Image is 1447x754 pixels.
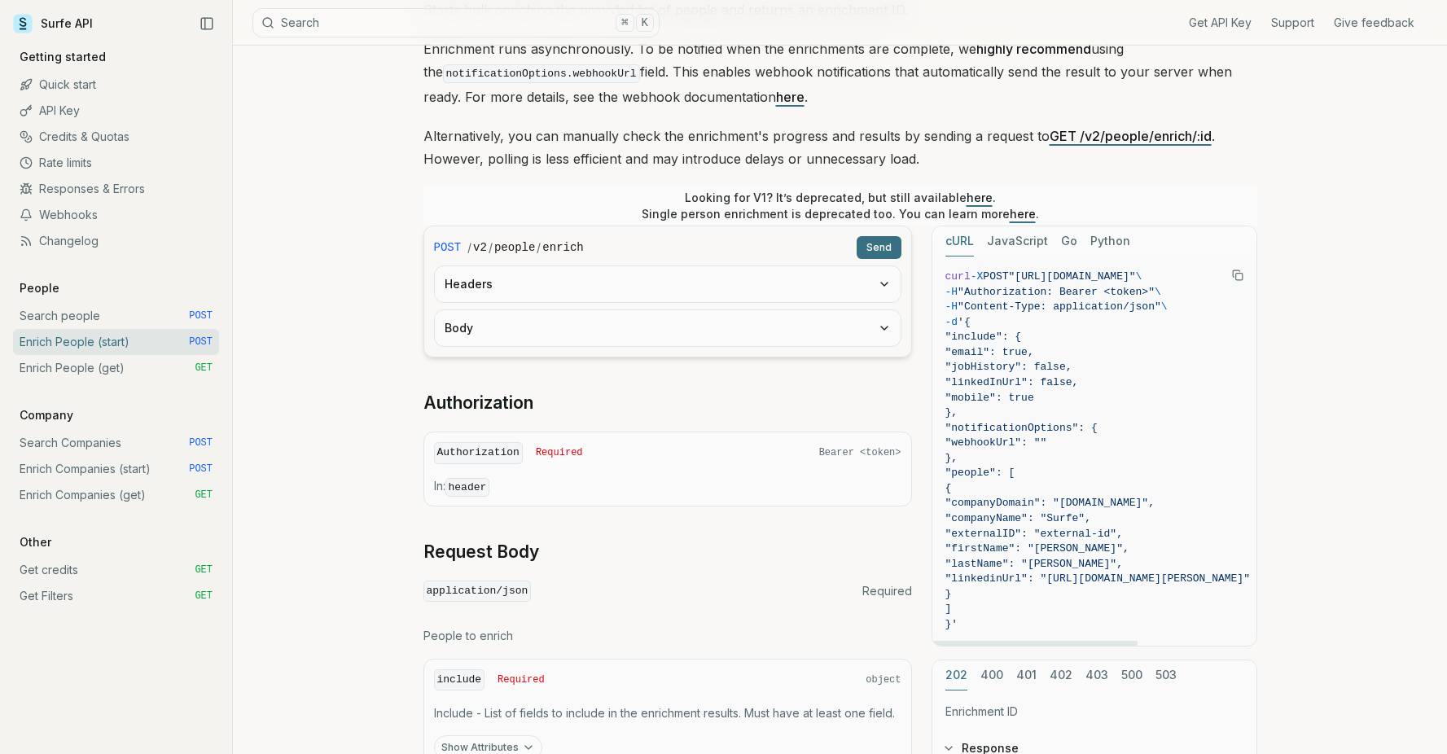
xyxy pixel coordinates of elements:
button: Python [1090,226,1130,256]
button: Headers [435,266,901,302]
span: \ [1161,300,1168,313]
a: here [1010,207,1036,221]
span: Bearer <token> [819,446,901,459]
code: people [494,239,535,256]
code: application/json [423,581,532,603]
span: "companyDomain": "[DOMAIN_NAME]", [945,497,1155,509]
a: Changelog [13,228,219,254]
span: -H [945,286,958,298]
a: Quick start [13,72,219,98]
button: JavaScript [987,226,1048,256]
p: Enrichment runs asynchronously. To be notified when the enrichments are complete, we using the fi... [423,37,1257,108]
a: Give feedback [1334,15,1414,31]
button: Body [435,310,901,346]
span: "webhookUrl": "" [945,436,1047,449]
span: / [489,239,493,256]
a: Authorization [423,392,533,414]
span: "externalID": "external-id", [945,528,1123,540]
a: Search people POST [13,303,219,329]
a: Get credits GET [13,557,219,583]
span: -X [971,270,984,283]
span: / [467,239,471,256]
p: Looking for V1? It’s deprecated, but still available . Single person enrichment is deprecated too... [642,190,1039,222]
button: 400 [980,660,1003,690]
code: v2 [473,239,487,256]
span: "linkedinUrl": "[URL][DOMAIN_NAME][PERSON_NAME]" [945,572,1250,585]
span: Required [862,583,912,599]
button: 401 [1016,660,1037,690]
span: "mobile": true [945,392,1034,404]
span: } [945,588,952,600]
button: Collapse Sidebar [195,11,219,36]
span: "notificationOptions": { [945,422,1098,434]
span: "jobHistory": false, [945,361,1072,373]
button: Search⌘K [252,8,660,37]
span: -H [945,300,958,313]
span: POST [189,309,213,322]
button: Go [1061,226,1077,256]
p: Enrichment ID [945,704,1243,720]
span: }, [945,406,958,419]
span: "include": { [945,331,1022,343]
span: curl [945,270,971,283]
a: Request Body [423,541,539,563]
span: POST [189,436,213,449]
span: "Content-Type: application/json" [958,300,1161,313]
a: Enrich People (get) GET [13,355,219,381]
button: Copy Text [1226,263,1250,287]
a: Enrich People (start) POST [13,329,219,355]
span: "companyName": "Surfe", [945,512,1091,524]
p: Getting started [13,49,112,65]
p: In: [434,478,901,496]
p: People to enrich [423,628,912,644]
span: '{ [958,316,971,328]
a: Get Filters GET [13,583,219,609]
a: Responses & Errors [13,176,219,202]
a: Support [1271,15,1314,31]
button: 503 [1155,660,1177,690]
span: "Authorization: Bearer <token>" [958,286,1155,298]
span: "lastName": "[PERSON_NAME]", [945,558,1123,570]
span: / [537,239,541,256]
a: Rate limits [13,150,219,176]
span: \ [1155,286,1161,298]
button: 500 [1121,660,1142,690]
p: Other [13,534,58,550]
span: }' [945,618,958,630]
span: POST [983,270,1008,283]
button: cURL [945,226,974,256]
span: "[URL][DOMAIN_NAME]" [1009,270,1136,283]
span: -d [945,316,958,328]
code: include [434,669,485,691]
button: Send [857,236,901,259]
p: People [13,280,66,296]
span: "linkedInUrl": false, [945,376,1079,388]
span: { [945,482,952,494]
span: "email": true, [945,346,1034,358]
span: "people": [ [945,467,1015,479]
a: here [967,191,993,204]
a: Credits & Quotas [13,124,219,150]
a: Webhooks [13,202,219,228]
a: GET /v2/people/enrich/:id [1050,128,1212,144]
span: ] [945,603,952,615]
a: Get API Key [1189,15,1252,31]
p: Include - List of fields to include in the enrichment results. Must have at least one field. [434,705,901,721]
p: Company [13,407,80,423]
span: POST [434,239,462,256]
button: 202 [945,660,967,690]
span: GET [195,489,213,502]
span: GET [195,362,213,375]
code: notificationOptions.webhookUrl [443,64,640,83]
button: 403 [1085,660,1108,690]
span: }, [945,452,958,464]
p: Alternatively, you can manually check the enrichment's progress and results by sending a request ... [423,125,1257,170]
a: Surfe API [13,11,93,36]
a: API Key [13,98,219,124]
span: GET [195,563,213,576]
span: POST [189,335,213,349]
a: Enrich Companies (get) GET [13,482,219,508]
span: "firstName": "[PERSON_NAME]", [945,542,1129,555]
span: GET [195,590,213,603]
span: Required [536,446,583,459]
